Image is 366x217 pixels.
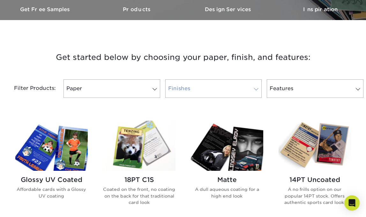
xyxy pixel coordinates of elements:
[103,121,176,216] a: 18PT C1S Trading Cards 18PT C1S Coated on the front, no coating on the back for that traditional ...
[165,79,262,98] a: Finishes
[279,186,351,206] p: A no frills option on our popular 14PT stock. Offers authentic sports card look.
[191,121,263,171] img: Matte Trading Cards
[15,121,88,171] img: Glossy UV Coated Trading Cards
[191,121,263,216] a: Matte Trading Cards Matte A dull aqueous coating for a high end look
[279,121,351,216] a: 14PT Uncoated Trading Cards 14PT Uncoated A no frills option on our popular 14PT stock. Offers au...
[267,79,363,98] a: Features
[103,176,176,184] h2: 18PT C1S
[103,121,176,171] img: 18PT C1S Trading Cards
[92,6,183,12] h3: Products
[183,6,275,12] h3: Design Services
[103,186,176,206] p: Coated on the front, no coating on the back for that traditional card look
[279,176,351,184] h2: 14PT Uncoated
[191,186,263,199] p: A dull aqueous coating for a high end look
[274,6,366,12] h3: Inspiration
[15,176,88,184] h2: Glossy UV Coated
[15,186,88,199] p: Affordable cards with a Glossy UV coating
[344,195,360,211] div: Open Intercom Messenger
[5,43,361,72] h3: Get started below by choosing your paper, finish, and features:
[63,79,160,98] a: Paper
[15,121,88,216] a: Glossy UV Coated Trading Cards Glossy UV Coated Affordable cards with a Glossy UV coating
[279,121,351,171] img: 14PT Uncoated Trading Cards
[191,176,263,184] h2: Matte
